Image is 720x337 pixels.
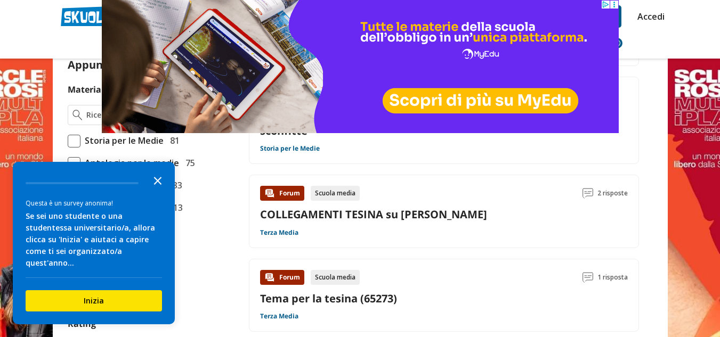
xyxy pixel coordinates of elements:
[583,272,593,283] img: Commenti lettura
[26,198,162,208] div: Questa è un survey anonima!
[147,169,168,191] button: Close the survey
[260,270,304,285] div: Forum
[68,84,139,95] label: Materia o esame
[597,270,628,285] span: 1 risposta
[260,291,397,306] a: Tema per la tesina (65273)
[80,134,164,147] span: Storia per le Medie
[260,312,298,320] a: Terza Media
[169,201,183,215] span: 13
[260,144,320,153] a: Storia per le Medie
[583,188,593,199] img: Commenti lettura
[264,272,275,283] img: Forum contenuto
[181,156,195,170] span: 75
[264,188,275,199] img: Forum contenuto
[311,186,360,201] div: Scuola media
[166,134,180,147] span: 81
[86,110,216,120] input: Ricerca materia o esame
[26,290,162,311] button: Inizia
[80,156,179,170] span: Antologia per le medie
[637,5,660,28] a: Accedi
[260,207,487,221] a: COLLEGAMENTI TESINA su [PERSON_NAME]
[260,228,298,237] a: Terza Media
[311,270,360,285] div: Scuola media
[168,178,182,192] span: 33
[260,186,304,201] div: Forum
[68,57,128,72] label: Appunti
[597,186,628,201] span: 2 risposte
[13,162,175,324] div: Survey
[72,110,83,120] img: Ricerca materia o esame
[26,210,162,269] div: Se sei uno studente o una studentessa universitario/a, allora clicca su 'Inizia' e aiutaci a capi...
